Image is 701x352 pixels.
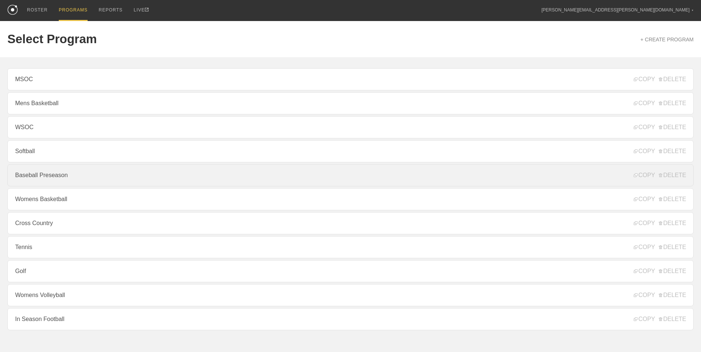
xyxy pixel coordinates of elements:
span: DELETE [659,124,686,131]
span: COPY [634,316,655,322]
a: Cross Country [7,212,694,234]
span: DELETE [659,100,686,107]
a: Golf [7,260,694,282]
a: MSOC [7,68,694,90]
span: DELETE [659,268,686,275]
a: WSOC [7,116,694,138]
a: Womens Volleyball [7,284,694,306]
a: Mens Basketball [7,92,694,114]
span: COPY [634,268,655,275]
span: DELETE [659,76,686,83]
a: Tennis [7,236,694,258]
a: Softball [7,140,694,162]
span: DELETE [659,196,686,203]
span: COPY [634,220,655,227]
a: Baseball Preseason [7,164,694,186]
a: Womens Basketball [7,188,694,210]
img: logo [7,5,18,15]
span: DELETE [659,172,686,179]
a: In Season Football [7,308,694,330]
span: DELETE [659,292,686,298]
span: COPY [634,148,655,155]
div: ▼ [691,8,694,13]
span: COPY [634,196,655,203]
span: COPY [634,244,655,251]
span: COPY [634,292,655,298]
span: COPY [634,100,655,107]
span: DELETE [659,316,686,322]
span: COPY [634,172,655,179]
span: DELETE [659,220,686,227]
span: DELETE [659,244,686,251]
span: COPY [634,124,655,131]
span: DELETE [659,148,686,155]
span: COPY [634,76,655,83]
iframe: Chat Widget [664,317,701,352]
a: + CREATE PROGRAM [640,37,694,42]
